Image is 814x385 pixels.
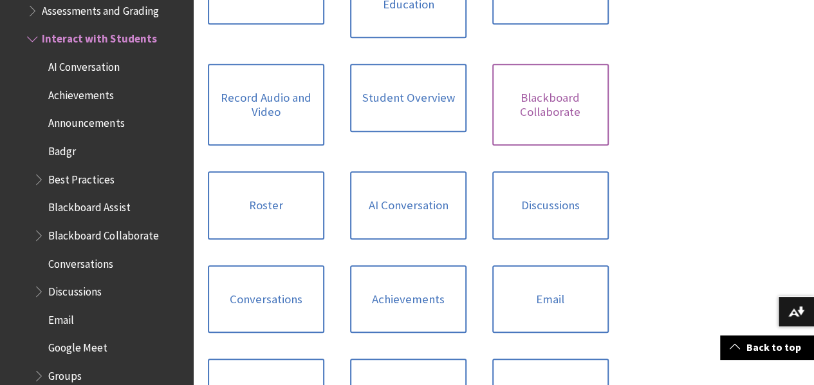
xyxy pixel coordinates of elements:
[208,265,324,333] a: Conversations
[42,28,156,46] span: Interact with Students
[208,64,324,146] a: Record Audio and Video
[48,196,130,214] span: Blackboard Assist
[492,64,609,146] a: Blackboard Collaborate
[48,337,107,355] span: Google Meet
[350,265,467,333] a: Achievements
[720,335,814,359] a: Back to top
[492,265,609,333] a: Email
[48,169,115,186] span: Best Practices
[350,171,467,239] a: AI Conversation
[48,281,102,298] span: Discussions
[48,253,113,270] span: Conversations
[492,171,609,239] a: Discussions
[48,113,124,130] span: Announcements
[48,84,114,102] span: Achievements
[48,225,158,242] span: Blackboard Collaborate
[48,56,120,73] span: AI Conversation
[48,309,74,326] span: Email
[48,140,76,158] span: Badgr
[208,171,324,239] a: Roster
[350,64,467,132] a: Student Overview
[48,365,82,382] span: Groups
